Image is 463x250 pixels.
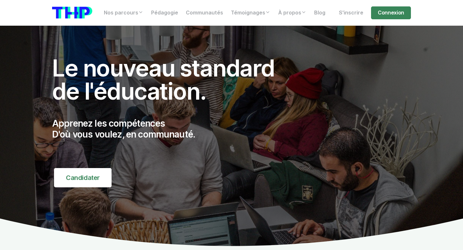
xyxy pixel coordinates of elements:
[310,6,329,19] a: Blog
[147,6,182,19] a: Pédagogie
[52,57,289,103] h1: Le nouveau standard de l'éducation.
[274,6,310,19] a: À propos
[54,168,112,187] a: Candidater
[52,7,92,19] img: logo
[182,6,227,19] a: Communautés
[335,6,367,19] a: S'inscrire
[227,6,274,19] a: Témoignages
[52,118,289,140] p: Apprenez les compétences D'où vous voulez, en communauté.
[100,6,147,19] a: Nos parcours
[371,6,411,19] a: Connexion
